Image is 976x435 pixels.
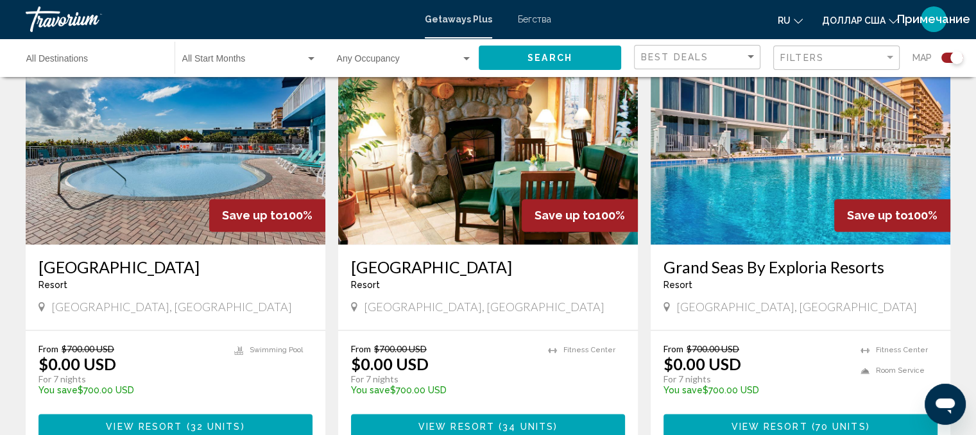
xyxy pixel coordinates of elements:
[182,421,244,431] span: ( )
[834,199,950,232] div: 100%
[822,11,898,30] button: Изменить валюту
[731,421,807,431] span: View Resort
[51,300,292,314] span: [GEOGRAPHIC_DATA], [GEOGRAPHIC_DATA]
[338,39,638,244] img: ii_er11.jpg
[39,343,58,354] span: From
[39,257,312,277] a: [GEOGRAPHIC_DATA]
[876,366,925,375] span: Room Service
[651,39,950,244] img: ii_gsr1.jpg
[664,385,848,395] p: $700.00 USD
[351,354,429,373] p: $0.00 USD
[773,45,900,71] button: Filter
[62,343,114,354] span: $700.00 USD
[39,373,221,385] p: For 7 nights
[847,209,908,222] span: Save up to
[351,343,371,354] span: From
[925,384,966,425] iframe: Кнопка запуска окна обмена сообщениями
[351,385,535,395] p: $700.00 USD
[351,385,390,395] span: You save
[664,343,683,354] span: From
[39,385,221,395] p: $700.00 USD
[26,39,325,244] img: ii_cpb1.jpg
[676,300,917,314] span: [GEOGRAPHIC_DATA], [GEOGRAPHIC_DATA]
[778,11,803,30] button: Изменить язык
[351,373,535,385] p: For 7 nights
[479,46,621,69] button: Search
[39,354,116,373] p: $0.00 USD
[191,421,241,431] span: 32 units
[912,49,932,67] span: Map
[364,300,604,314] span: [GEOGRAPHIC_DATA], [GEOGRAPHIC_DATA]
[518,14,551,24] a: Бегства
[664,373,848,385] p: For 7 nights
[687,343,739,354] span: $700.00 USD
[664,354,741,373] p: $0.00 USD
[917,6,950,33] button: Меню пользователя
[641,52,708,62] span: Best Deals
[641,52,757,63] mat-select: Sort by
[664,257,937,277] a: Grand Seas By Exploria Resorts
[822,15,886,26] font: доллар США
[39,385,78,395] span: You save
[778,15,791,26] font: ru
[664,280,692,290] span: Resort
[876,346,928,354] span: Fitness Center
[425,14,492,24] a: Getaways Plus
[418,421,495,431] span: View Resort
[106,421,182,431] span: View Resort
[563,346,615,354] span: Fitness Center
[816,421,866,431] span: 70 units
[502,421,554,431] span: 34 units
[39,280,67,290] span: Resort
[807,421,869,431] span: ( )
[897,12,970,26] font: Примечание
[495,421,558,431] span: ( )
[250,346,303,354] span: Swimming Pool
[374,343,427,354] span: $700.00 USD
[664,385,703,395] span: You save
[351,257,625,277] a: [GEOGRAPHIC_DATA]
[209,199,325,232] div: 100%
[535,209,595,222] span: Save up to
[522,199,638,232] div: 100%
[26,6,412,32] a: Травориум
[527,53,572,64] span: Search
[222,209,283,222] span: Save up to
[780,53,824,63] span: Filters
[351,280,380,290] span: Resort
